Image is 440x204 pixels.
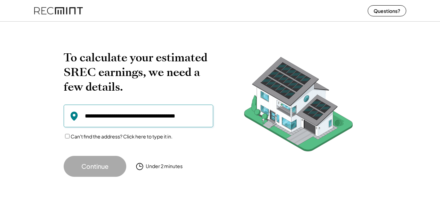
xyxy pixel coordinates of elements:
img: RecMintArtboard%207.png [231,50,366,162]
img: recmint-logotype%403x%20%281%29.jpeg [34,1,83,20]
button: Questions? [368,5,406,16]
button: Continue [64,156,126,177]
h2: To calculate your estimated SREC earnings, we need a few details. [64,50,213,94]
div: Under 2 minutes [146,163,183,170]
label: Can't find the address? Click here to type it in. [71,133,173,139]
